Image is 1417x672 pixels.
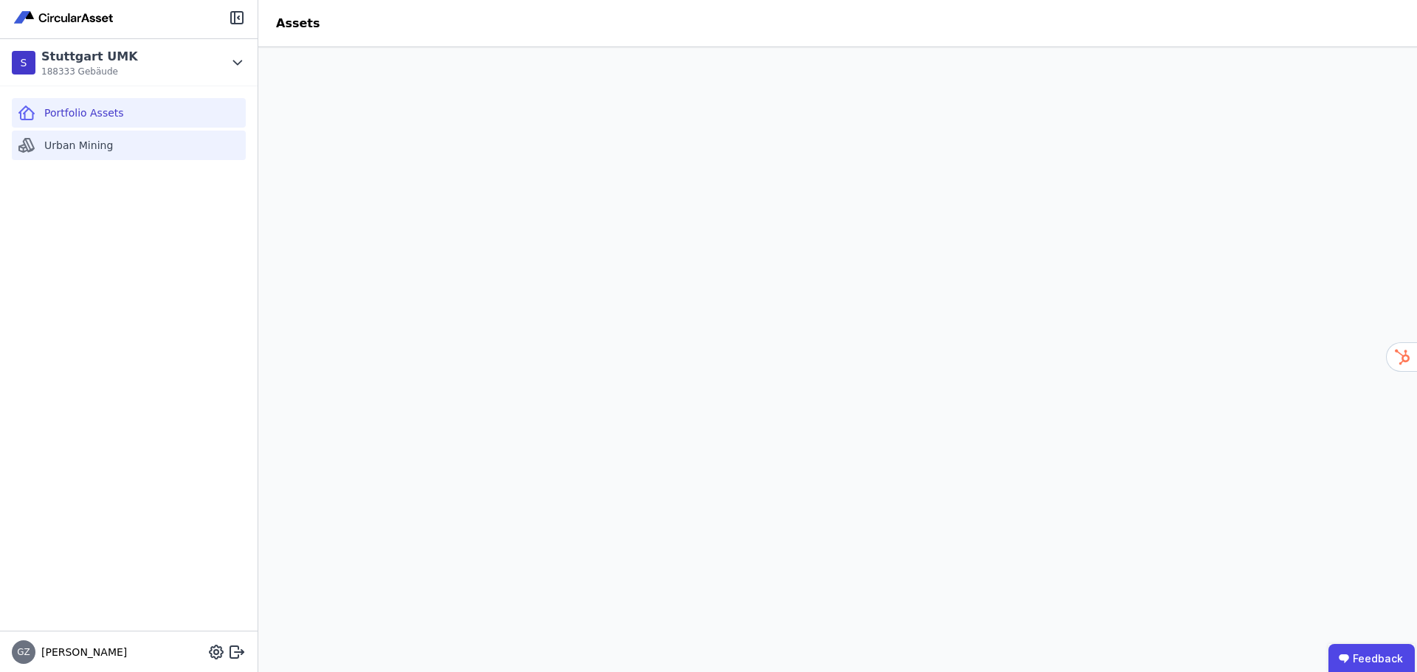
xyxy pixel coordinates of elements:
span: Urban Mining [44,138,113,153]
span: 188333 Gebäude [41,66,138,77]
img: Concular [12,9,117,27]
span: [PERSON_NAME] [35,645,127,659]
iframe: retool [258,47,1417,672]
span: GZ [17,648,30,657]
div: S [12,51,35,75]
span: Portfolio Assets [44,105,124,120]
div: Assets [258,15,337,32]
div: Stuttgart UMK [41,48,138,66]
